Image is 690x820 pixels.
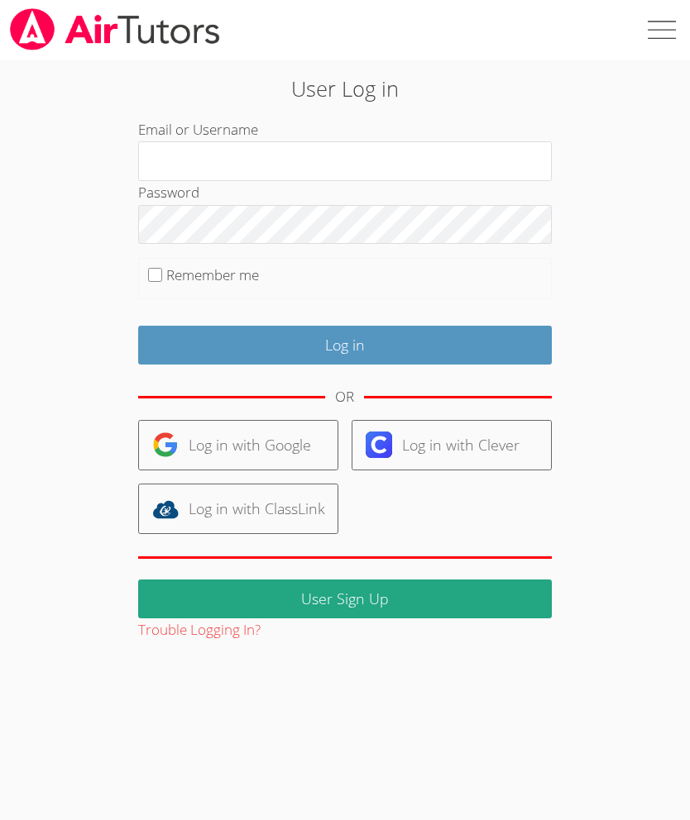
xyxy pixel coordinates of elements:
a: User Sign Up [138,579,552,618]
label: Password [138,183,199,202]
button: Trouble Logging In? [138,618,261,642]
a: Log in with ClassLink [138,484,338,534]
img: clever-logo-6eab21bc6e7a338710f1a6ff85c0baf02591cd810cc4098c63d3a4b26e2feb20.svg [366,431,392,458]
img: classlink-logo-d6bb404cc1216ec64c9a2012d9dc4662098be43eaf13dc465df04b49fa7ab582.svg [152,496,179,522]
a: Log in with Clever [352,420,552,470]
img: airtutors_banner-c4298cdbf04f3fff15de1276eac7730deb9818008684d7c2e4769d2f7ddbe033.png [8,8,222,50]
label: Remember me [166,265,259,284]
h2: User Log in [97,73,593,104]
img: google-logo-50288ca7cdecda66e5e0955fdab243c47b7ad437acaf1139b6f446037453330a.svg [152,431,179,458]
a: Log in with Google [138,420,338,470]
input: Log in [138,326,552,365]
label: Email or Username [138,120,258,139]
div: OR [335,385,354,409]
